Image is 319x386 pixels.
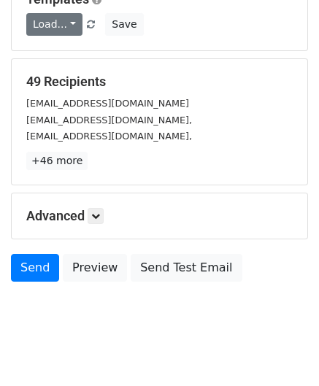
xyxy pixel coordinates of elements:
[26,131,192,142] small: [EMAIL_ADDRESS][DOMAIN_NAME],
[11,254,59,282] a: Send
[131,254,242,282] a: Send Test Email
[26,98,189,109] small: [EMAIL_ADDRESS][DOMAIN_NAME]
[26,74,293,90] h5: 49 Recipients
[26,208,293,224] h5: Advanced
[246,316,319,386] iframe: Chat Widget
[105,13,143,36] button: Save
[26,152,88,170] a: +46 more
[26,13,82,36] a: Load...
[63,254,127,282] a: Preview
[26,115,192,126] small: [EMAIL_ADDRESS][DOMAIN_NAME],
